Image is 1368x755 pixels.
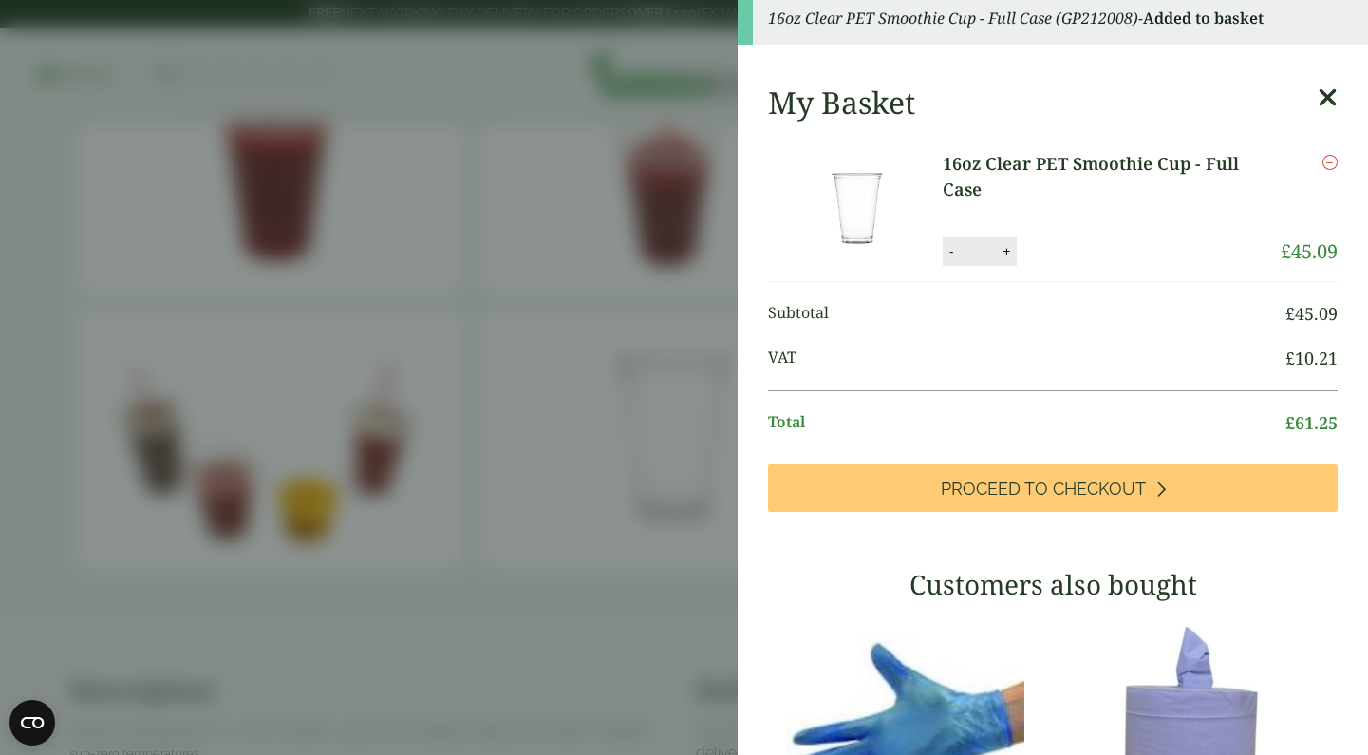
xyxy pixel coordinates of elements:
span: VAT [768,346,1285,371]
a: Proceed to Checkout [768,464,1338,512]
button: + [997,243,1016,259]
span: Subtotal [768,301,1285,327]
bdi: 10.21 [1285,347,1338,369]
h3: Customers also bought [768,569,1338,601]
a: 16oz Clear PET Smoothie Cup - Full Case [943,151,1281,202]
button: - [944,243,959,259]
span: £ [1285,347,1295,369]
bdi: 45.09 [1285,302,1338,325]
span: £ [1285,302,1295,325]
strong: Added to basket [1143,8,1264,28]
bdi: 45.09 [1281,238,1338,264]
span: Total [768,410,1285,436]
button: Open CMP widget [9,700,55,746]
a: Remove this item [1322,151,1338,174]
img: 16oz Clear PET Smoothie Cup-Full Case of-0 [772,151,943,265]
span: £ [1285,411,1295,434]
bdi: 61.25 [1285,411,1338,434]
em: 16oz Clear PET Smoothie Cup - Full Case (GP212008) [768,8,1138,28]
span: Proceed to Checkout [941,479,1146,500]
span: £ [1281,238,1291,264]
h2: My Basket [768,85,915,121]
